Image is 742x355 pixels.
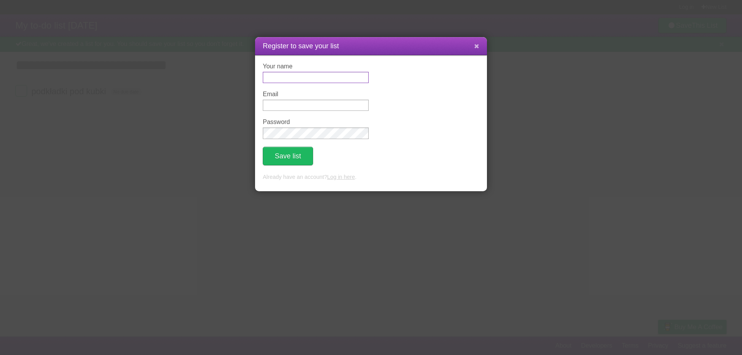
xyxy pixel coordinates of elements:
h1: Register to save your list [263,41,479,51]
p: Already have an account? . [263,173,479,182]
button: Save list [263,147,313,165]
label: Password [263,119,369,126]
a: Log in here [327,174,355,180]
label: Email [263,91,369,98]
label: Your name [263,63,369,70]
